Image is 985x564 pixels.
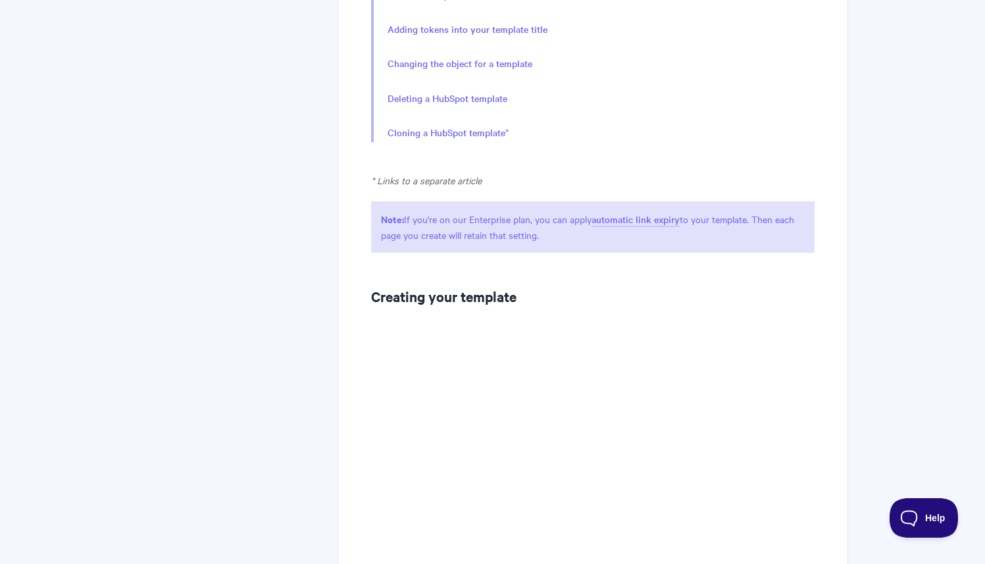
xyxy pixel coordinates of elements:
[388,57,532,71] a: Changing the object for a template
[388,22,547,37] a: Adding tokens into your template title
[371,201,814,253] p: If you're on our Enterprise plan, you can apply to your template. Then each page you create will ...
[890,498,959,538] iframe: Toggle Customer Support
[371,174,482,187] em: * Links to a separate article
[381,212,404,226] strong: Note:
[371,286,814,307] h2: Creating your template
[592,213,680,227] a: automatic link expiry
[388,126,505,140] a: Cloning a HubSpot template
[388,91,507,106] a: Deleting a HubSpot template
